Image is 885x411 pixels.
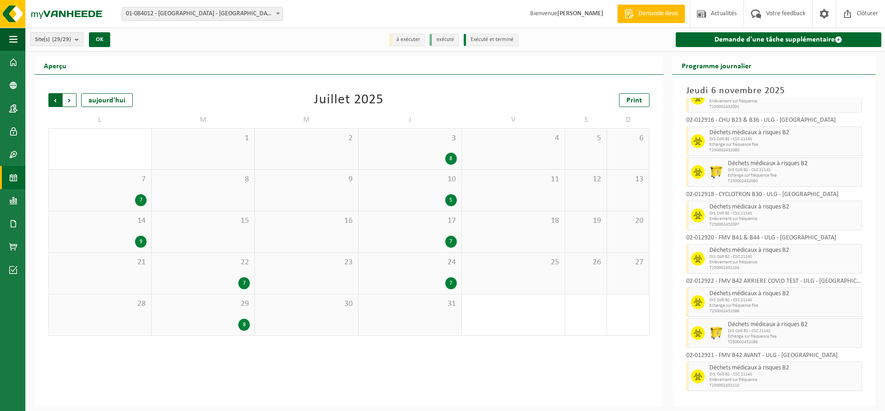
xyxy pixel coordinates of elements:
span: 22 [156,257,250,268]
img: WB-0770-HPE-YW-14 [709,165,723,179]
div: 02-012916 - CHU B23 & B36 - ULG - [GEOGRAPHIC_DATA] [686,117,862,126]
span: 24 [363,257,457,268]
span: 5 [570,133,602,143]
div: 8 [238,319,250,331]
span: 8 [156,174,250,185]
span: 18 [466,216,560,226]
div: 7 [238,277,250,289]
span: 19 [570,216,602,226]
span: 16 [260,216,353,226]
span: Echange sur fréquence fixe [728,173,859,179]
span: DIS Colli B2 - CSC 2114S [709,298,859,303]
span: DIS Colli B2 - CSC 2114S [709,137,859,142]
span: 25 [466,257,560,268]
span: T250002432080 [728,179,859,184]
span: 3 [363,133,457,143]
span: 14 [53,216,147,226]
span: Déchets médicaux à risques B2 [728,321,859,328]
a: Demande d'une tâche supplémentaire [676,32,881,47]
span: 10 [363,174,457,185]
a: Demande devis [617,5,685,23]
span: DIS Colli B2 - CSC 2114S [728,328,859,334]
div: 02-012920 - FMV B41 & B44 - ULG - [GEOGRAPHIC_DATA] [686,235,862,244]
img: WB-0770-HPE-YW-14 [709,326,723,340]
span: 1 [156,133,250,143]
span: T250002432086 [728,340,859,345]
td: D [607,112,649,128]
span: 23 [260,257,353,268]
span: DIS Colli B2 - CSC 2114S [709,372,859,377]
span: 13 [612,174,644,185]
span: 01-084012 - UNIVERSITE DE LIÈGE - ULG - LIÈGE [122,7,283,21]
span: Echange sur fréquence fixe [709,303,859,309]
span: 27 [612,257,644,268]
span: DIS Colli B2 - CSC 2114S [728,167,859,173]
span: DIS Colli B2 - CSC 2114S [709,254,859,260]
span: 4 [466,133,560,143]
li: exécuté [430,34,459,46]
span: Echange sur fréquence fixe [728,334,859,340]
span: T250002432110 [709,383,859,388]
span: Déchets médicaux à risques B2 [709,364,859,372]
span: T250002432097 [709,222,859,227]
span: T250002432091 [709,104,859,110]
div: 02-012921 - FMV B42 AVANT - ULG - [GEOGRAPHIC_DATA] [686,352,862,362]
span: 12 [570,174,602,185]
span: Déchets médicaux à risques B2 [709,129,859,137]
div: 9 [135,236,147,248]
span: Enlèvement sur fréquence [709,377,859,383]
td: V [462,112,565,128]
button: Site(s)(29/29) [30,32,83,46]
span: 11 [466,174,560,185]
div: aujourd'hui [81,93,133,107]
span: T250002432086 [709,309,859,314]
span: Déchets médicaux à risques B2 [709,290,859,298]
span: 2 [260,133,353,143]
td: S [565,112,607,128]
span: 6 [612,133,644,143]
span: 21 [53,257,147,268]
h2: Aperçu [35,56,76,74]
td: L [48,112,152,128]
count: (29/29) [52,36,71,42]
span: Déchets médicaux à risques B2 [709,247,859,254]
div: 02-012918 - CYCLOTRON B30 - ULG - [GEOGRAPHIC_DATA] [686,191,862,201]
span: Enlèvement sur fréquence [709,99,859,104]
span: 26 [570,257,602,268]
button: OK [89,32,110,47]
span: DIS Colli B2 - CSC 2114S [709,211,859,216]
a: Print [619,93,649,107]
span: 17 [363,216,457,226]
span: Précédent [48,93,62,107]
div: 02-012922 - FMV B42 ARRIÈRE COVID TEST - ULG - [GEOGRAPHIC_DATA] [686,278,862,287]
span: Site(s) [35,33,71,47]
span: Echange sur fréquence fixe [709,142,859,148]
span: 30 [260,299,353,309]
span: Déchets médicaux à risques B2 [728,160,859,167]
span: 20 [612,216,644,226]
td: M [152,112,255,128]
span: 28 [53,299,147,309]
li: à exécuter [389,34,425,46]
div: 8 [445,153,457,165]
h3: Jeudi 6 novembre 2025 [686,84,862,98]
span: Demande devis [636,9,680,18]
span: Déchets médicaux à risques B2 [709,203,859,211]
span: T250002432080 [709,148,859,153]
div: 7 [135,194,147,206]
span: 31 [363,299,457,309]
span: Suivant [63,93,77,107]
span: Enlèvement sur fréquence [709,260,859,265]
li: Exécuté et terminé [464,34,519,46]
strong: [PERSON_NAME] [557,10,603,17]
h2: Programme journalier [673,56,761,74]
div: Juillet 2025 [314,93,383,107]
span: 7 [53,174,147,185]
span: 29 [156,299,250,309]
span: 01-084012 - UNIVERSITE DE LIÈGE - ULG - LIÈGE [122,7,283,20]
div: 7 [445,277,457,289]
td: M [255,112,358,128]
td: J [359,112,462,128]
span: T250002432104 [709,265,859,271]
span: 9 [260,174,353,185]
